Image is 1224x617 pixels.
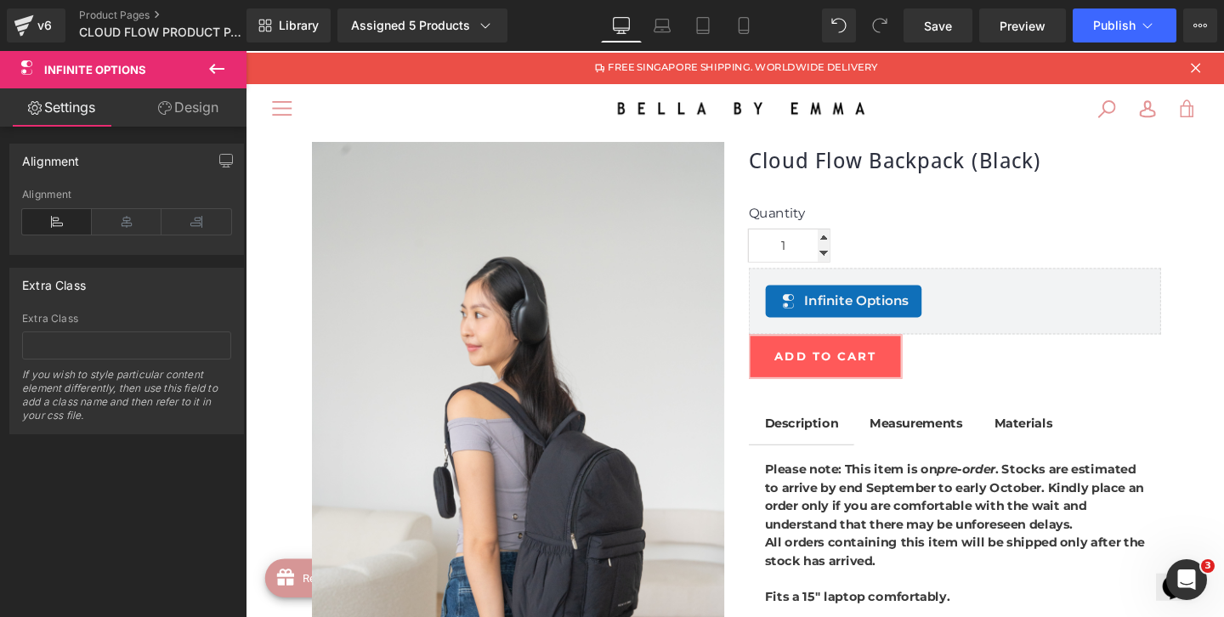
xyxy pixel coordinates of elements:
button: Undo [822,8,856,42]
div: If you wish to style particular content element differently, then use this field to add a class n... [22,368,231,433]
button: Publish [1073,8,1176,42]
button: Add To Cart [529,297,690,344]
a: Laptop [642,8,683,42]
a: Product Pages [79,8,275,22]
div: Extra Class [22,313,231,325]
a: Design [127,88,250,127]
div: Alignment [22,144,80,168]
a: v6 [7,8,65,42]
button: Redo [863,8,897,42]
a: New Library [246,8,331,42]
iframe: Intercom live chat [1166,559,1207,600]
iframe: chat widget [957,527,1011,578]
div: Assigned 5 Products [351,17,494,34]
strong: All orders containing this item will be shipped only after the stock has arrived. [546,507,945,543]
a: Mobile [723,8,764,42]
span: Infinite Options [587,252,697,273]
span: Publish [1093,19,1136,32]
div: Extra Class [22,269,86,292]
div: v6 [34,14,55,37]
strong: Fits a 15" laptop comfortably. [546,565,740,581]
button: More [1183,8,1217,42]
em: pre-order [727,431,788,447]
a: Tablet [683,8,723,42]
a: Preview [979,8,1066,42]
span: Preview [1000,17,1045,35]
span: CLOUD FLOW PRODUCT PAGE | BELLA by [PERSON_NAME] [79,25,242,39]
strong: Please note: This item is on . Stocks are estimated to arrive by end September to early October. ... [546,431,944,505]
b: Measurements [656,382,754,399]
div: Alignment [22,189,231,201]
span: Library [279,18,319,33]
a: Cloud Flow Backpack (Black) [529,102,836,127]
label: Quantity [529,167,962,187]
a: Desktop [601,8,642,42]
b: Materials [787,382,848,399]
span: Save [924,17,952,35]
b: Description [546,382,623,399]
span: 3 [1201,559,1215,573]
span: Infinite Options [44,63,146,76]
